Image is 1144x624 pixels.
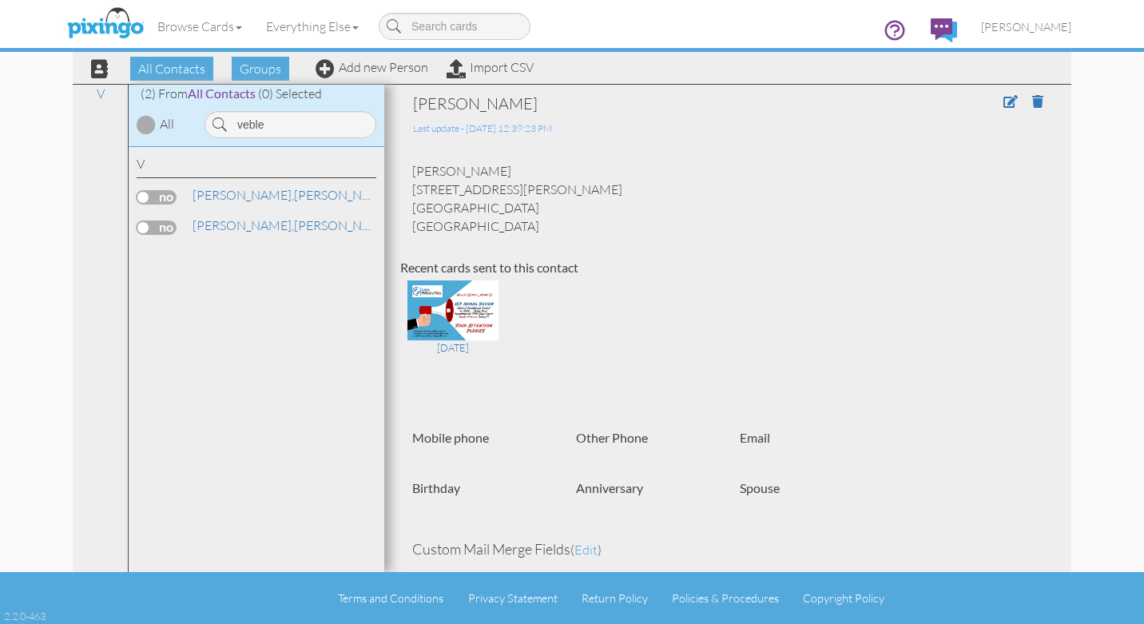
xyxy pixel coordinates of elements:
[129,85,384,103] div: (2) From
[981,20,1071,34] span: [PERSON_NAME]
[188,85,256,101] span: All Contacts
[413,122,552,134] span: Last update - [DATE] 12:39:23 PM
[160,115,174,133] div: All
[191,216,395,235] a: [PERSON_NAME]
[232,57,289,81] span: Groups
[803,591,884,605] a: Copyright Policy
[4,609,46,623] div: 2.2.0-463
[468,591,558,605] a: Privacy Statement
[137,155,376,178] div: V
[193,217,294,233] span: [PERSON_NAME],
[740,480,780,495] strong: Spouse
[412,430,489,445] strong: Mobile phone
[672,591,779,605] a: Policies & Procedures
[89,84,113,103] a: V
[740,430,770,445] strong: Email
[400,260,578,275] strong: Recent cards sent to this contact
[191,185,395,205] a: [PERSON_NAME]
[316,59,428,75] a: Add new Person
[254,6,371,46] a: Everything Else
[145,6,254,46] a: Browse Cards
[574,542,598,558] span: edit
[447,59,534,75] a: Import CSV
[379,13,530,40] input: Search cards
[582,591,648,605] a: Return Policy
[570,542,602,558] span: ( )
[969,6,1083,47] a: [PERSON_NAME]
[338,591,443,605] a: Terms and Conditions
[130,57,213,81] span: All Contacts
[258,85,322,101] span: (0) Selected
[400,162,1055,235] div: [PERSON_NAME] [STREET_ADDRESS][PERSON_NAME] [GEOGRAPHIC_DATA] [GEOGRAPHIC_DATA]
[576,430,648,445] strong: Other Phone
[63,4,148,44] img: pixingo logo
[407,280,499,340] img: 122032-1-1728337935734-47183c3eca6640a6-qa.jpg
[412,542,1043,558] h4: Custom Mail Merge Fields
[413,93,912,115] div: [PERSON_NAME]
[193,187,294,203] span: [PERSON_NAME],
[576,480,643,495] strong: Anniversary
[931,18,957,42] img: comments.svg
[412,480,460,495] strong: Birthday
[407,340,499,355] div: [DATE]
[407,301,499,356] a: [DATE]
